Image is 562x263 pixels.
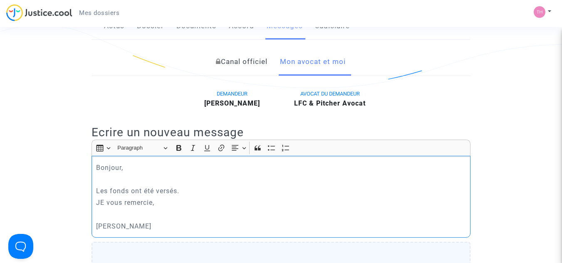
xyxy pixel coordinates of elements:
[92,125,470,140] h2: Ecrire un nouveau message
[217,91,248,97] span: DEMANDEUR
[6,4,72,21] img: jc-logo.svg
[114,142,171,155] button: Paragraph
[79,9,119,17] span: Mes dossiers
[534,6,545,18] img: b410a69b960c0d19e4df11503774aa43
[92,156,470,238] div: Rich Text Editor, main
[92,140,470,156] div: Editor toolbar
[300,91,360,97] span: AVOCAT DU DEMANDEUR
[96,186,466,196] p: Les fonds ont été versés.
[117,143,161,153] span: Paragraph
[280,48,346,76] a: Mon avocat et moi
[8,234,33,259] iframe: Help Scout Beacon - Open
[216,48,267,76] a: Canal officiel
[204,99,260,107] b: [PERSON_NAME]
[294,99,366,107] b: LFC & Pitcher Avocat
[96,197,466,208] p: JE vous remercie,
[96,221,466,231] p: [PERSON_NAME]
[72,7,126,19] a: Mes dossiers
[96,162,466,173] p: Bonjour,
